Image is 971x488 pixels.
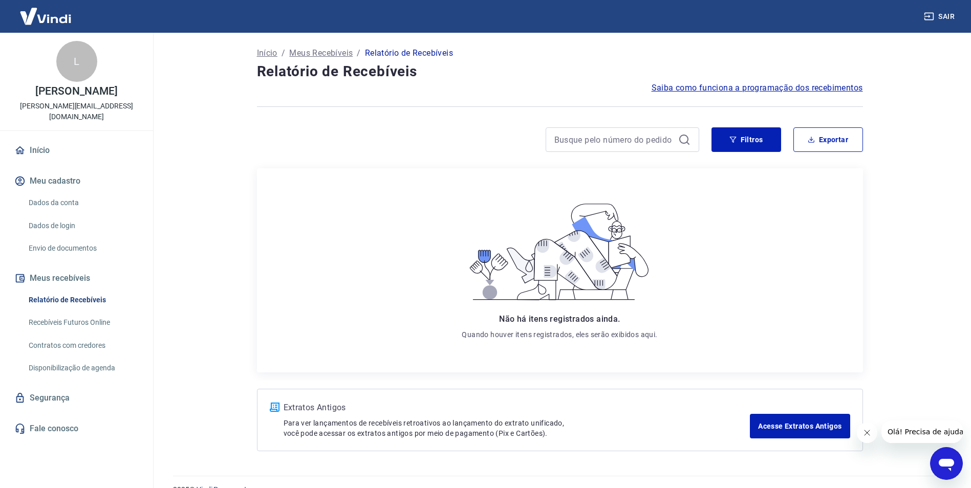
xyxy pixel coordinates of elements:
a: Dados da conta [25,192,141,213]
p: Extratos Antigos [284,402,750,414]
h4: Relatório de Recebíveis [257,61,863,82]
div: L [56,41,97,82]
a: Início [12,139,141,162]
a: Envio de documentos [25,238,141,259]
a: Fale conosco [12,417,141,440]
a: Dados de login [25,215,141,236]
span: Olá! Precisa de ajuda? [6,7,86,15]
iframe: Botão para abrir a janela de mensagens [930,447,963,480]
a: Disponibilização de agenda [25,358,141,379]
p: Quando houver itens registrados, eles serão exibidos aqui. [462,329,657,340]
button: Exportar [793,127,863,152]
input: Busque pelo número do pedido [554,132,674,147]
a: Início [257,47,277,59]
p: / [357,47,360,59]
button: Filtros [711,127,781,152]
a: Segurança [12,387,141,409]
p: [PERSON_NAME][EMAIL_ADDRESS][DOMAIN_NAME] [8,101,145,122]
p: [PERSON_NAME] [35,86,117,97]
span: Não há itens registrados ainda. [499,314,620,324]
button: Meus recebíveis [12,267,141,290]
a: Recebíveis Futuros Online [25,312,141,333]
button: Meu cadastro [12,170,141,192]
iframe: Mensagem da empresa [881,420,963,443]
a: Acesse Extratos Antigos [750,414,850,438]
iframe: Fechar mensagem [857,423,877,443]
a: Saiba como funciona a programação dos recebimentos [652,82,863,94]
p: Relatório de Recebíveis [365,47,453,59]
p: Para ver lançamentos de recebíveis retroativos ao lançamento do extrato unificado, você pode aces... [284,418,750,438]
img: ícone [270,403,279,412]
a: Meus Recebíveis [289,47,353,59]
a: Contratos com credores [25,335,141,356]
a: Relatório de Recebíveis [25,290,141,310]
button: Sair [922,7,959,26]
img: Vindi [12,1,79,32]
p: / [282,47,285,59]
